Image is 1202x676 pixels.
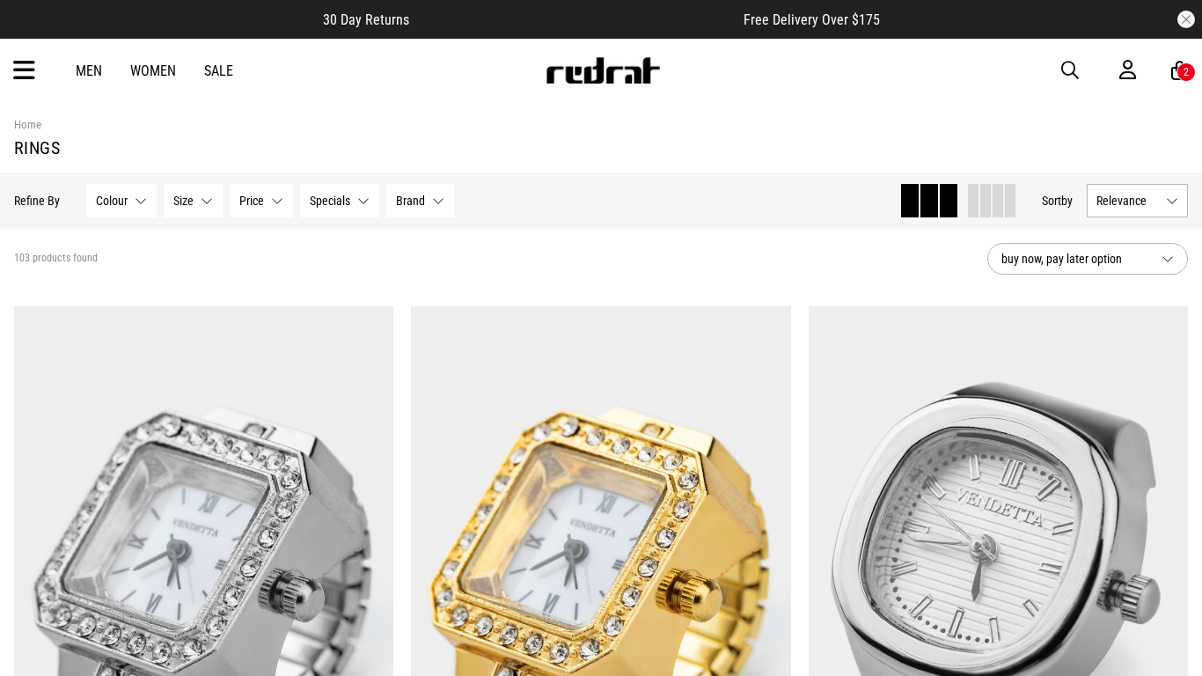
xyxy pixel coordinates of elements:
[310,194,350,208] span: Specials
[386,184,454,217] button: Brand
[444,11,708,28] iframe: Customer reviews powered by Trustpilot
[1087,184,1188,217] button: Relevance
[1184,66,1189,78] div: 2
[164,184,223,217] button: Size
[204,62,233,79] a: Sale
[239,194,264,208] span: Price
[300,184,379,217] button: Specials
[14,194,60,208] p: Refine By
[130,62,176,79] a: Women
[987,243,1188,275] button: buy now, pay later option
[86,184,157,217] button: Colour
[76,62,102,79] a: Men
[323,11,409,28] span: 30 Day Returns
[744,11,880,28] span: Free Delivery Over $175
[173,194,194,208] span: Size
[1096,194,1159,208] span: Relevance
[1171,62,1188,80] a: 2
[14,252,98,266] span: 103 products found
[14,137,1188,158] h1: rings
[1061,194,1073,208] span: by
[1001,248,1147,269] span: buy now, pay later option
[396,194,425,208] span: Brand
[1042,190,1073,211] button: Sortby
[545,57,661,84] img: Redrat logo
[230,184,293,217] button: Price
[96,194,128,208] span: Colour
[14,118,41,131] a: Home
